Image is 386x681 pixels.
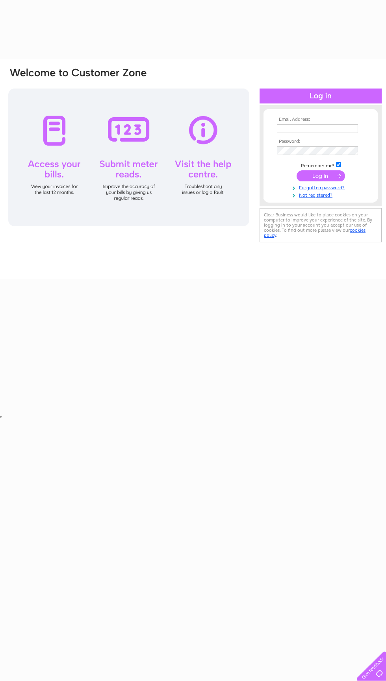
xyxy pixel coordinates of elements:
th: Password: [275,139,366,144]
a: Not registered? [277,191,366,198]
div: Clear Business would like to place cookies on your computer to improve your experience of the sit... [260,208,382,242]
th: Email Address: [275,117,366,122]
input: Submit [297,170,345,181]
a: Forgotten password? [277,183,366,191]
a: cookies policy [264,227,366,238]
td: Remember me? [275,161,366,169]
